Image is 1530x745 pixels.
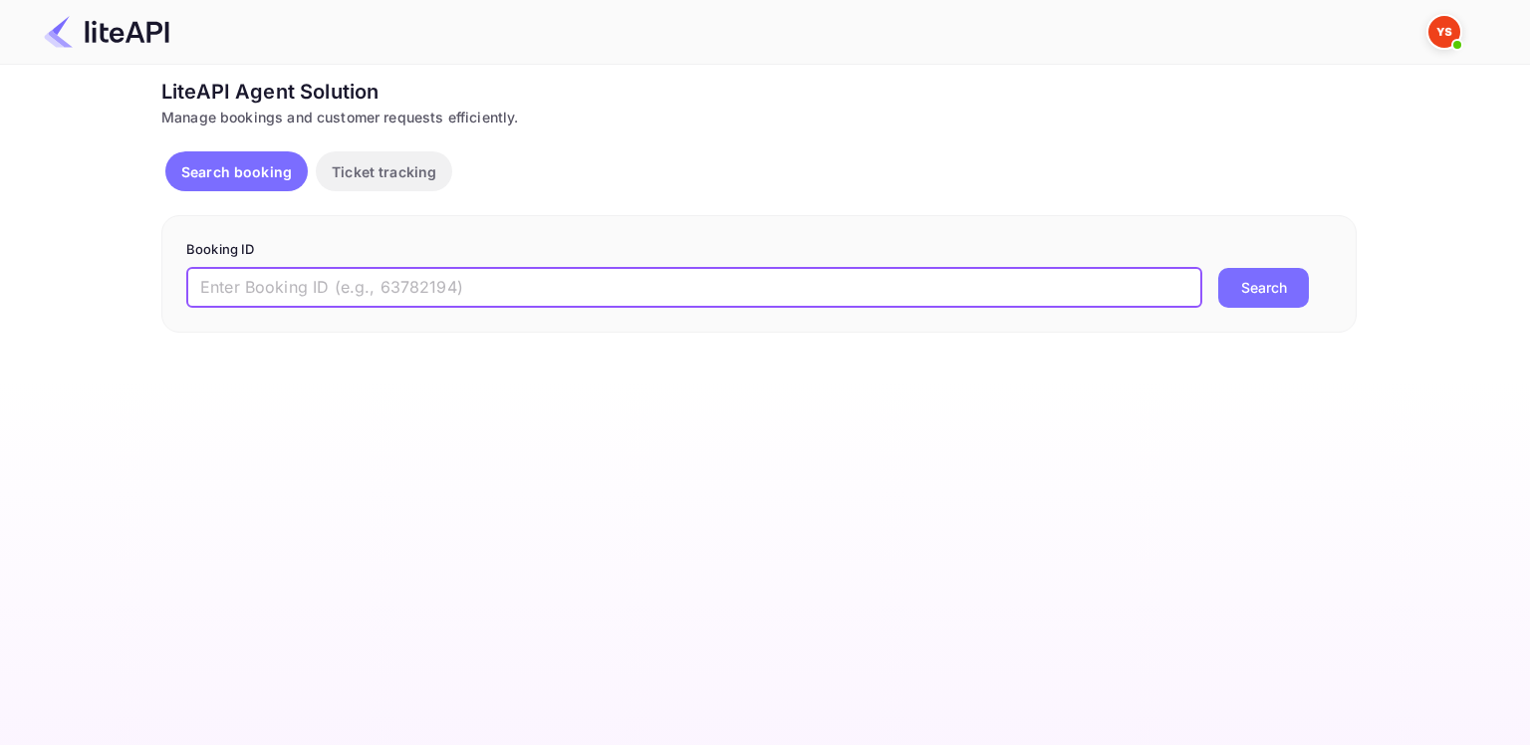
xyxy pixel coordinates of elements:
p: Search booking [181,161,292,182]
img: LiteAPI Logo [44,16,169,48]
p: Booking ID [186,240,1332,260]
input: Enter Booking ID (e.g., 63782194) [186,268,1202,308]
img: Yandex Support [1428,16,1460,48]
div: LiteAPI Agent Solution [161,77,1357,107]
p: Ticket tracking [332,161,436,182]
button: Search [1218,268,1309,308]
div: Manage bookings and customer requests efficiently. [161,107,1357,127]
